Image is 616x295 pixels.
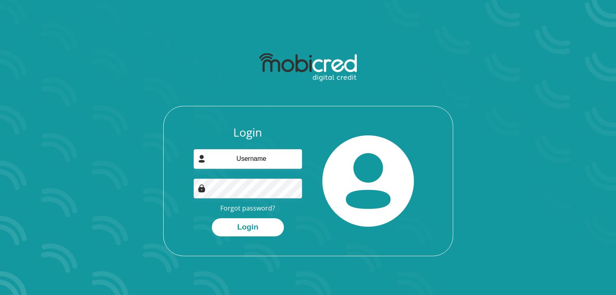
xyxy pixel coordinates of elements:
[194,149,302,169] input: Username
[220,204,275,213] a: Forgot password?
[259,53,357,82] img: mobicred logo
[198,184,206,192] img: Image
[212,218,284,236] button: Login
[198,155,206,163] img: user-icon image
[194,126,302,139] h3: Login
